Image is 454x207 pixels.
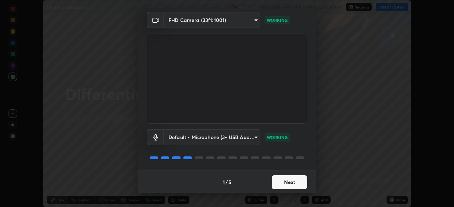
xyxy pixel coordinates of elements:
[223,178,225,186] h4: 1
[267,134,288,140] p: WORKING
[226,178,228,186] h4: /
[272,175,307,189] button: Next
[164,129,260,145] div: FHD Camera (33f1:1001)
[228,178,231,186] h4: 5
[267,17,288,23] p: WORKING
[164,12,260,28] div: FHD Camera (33f1:1001)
